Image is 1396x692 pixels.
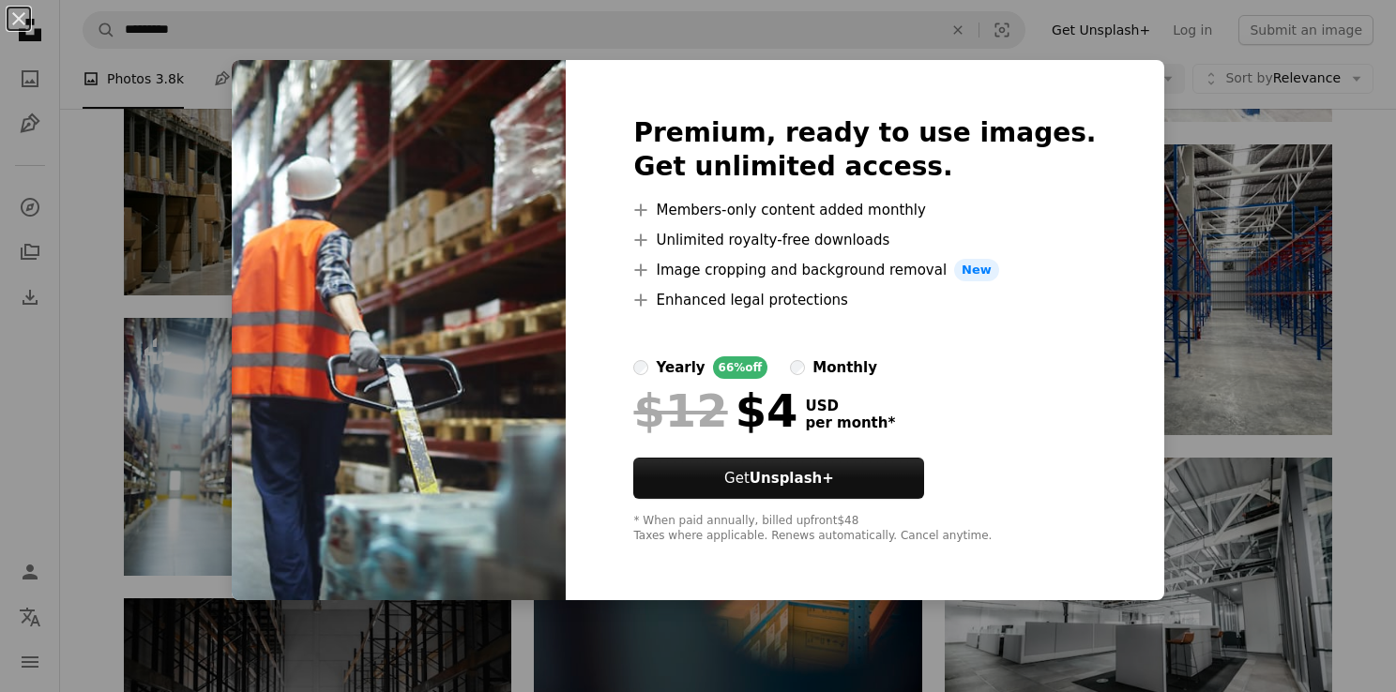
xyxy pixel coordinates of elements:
[633,386,797,435] div: $4
[633,386,727,435] span: $12
[750,470,834,487] strong: Unsplash+
[633,259,1096,281] li: Image cropping and background removal
[633,289,1096,311] li: Enhanced legal protections
[633,199,1096,221] li: Members-only content added monthly
[790,360,805,375] input: monthly
[633,229,1096,251] li: Unlimited royalty-free downloads
[656,356,705,379] div: yearly
[713,356,768,379] div: 66% off
[633,116,1096,184] h2: Premium, ready to use images. Get unlimited access.
[633,514,1096,544] div: * When paid annually, billed upfront $48 Taxes where applicable. Renews automatically. Cancel any...
[633,360,648,375] input: yearly66%off
[805,414,895,431] span: per month *
[232,60,566,600] img: premium_photo-1661809792135-71b20e0fca24
[633,458,924,499] button: GetUnsplash+
[805,398,895,414] span: USD
[812,356,877,379] div: monthly
[954,259,999,281] span: New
